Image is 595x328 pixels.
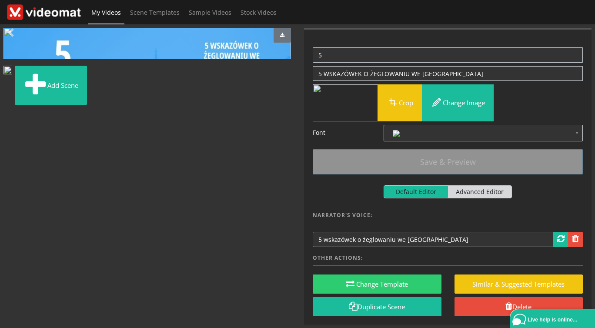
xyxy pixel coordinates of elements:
[528,317,577,323] span: Live help is online...
[313,297,441,317] a: Duplicate Scene
[7,4,81,20] img: Theme-Logo
[422,84,494,121] button: Change image
[393,128,558,138] span: [PERSON_NAME] Sans All Languages
[91,8,121,17] span: My Videos
[130,8,180,17] span: Scene Templates
[313,274,441,294] button: Change Template
[306,125,377,141] label: Font
[313,84,378,121] img: index.php
[15,66,87,105] button: Add scene
[189,8,231,17] span: Sample Videos
[313,66,583,81] textarea: 5 WSKAZÓWEK O ŻEGLOWANIU WE [GEOGRAPHIC_DATA]
[241,8,277,17] span: Stock Videos
[455,297,583,317] a: Delete
[313,255,583,266] h4: Other actions:
[512,311,595,328] a: Live help is online...
[313,47,583,63] textarea: 5
[455,274,583,294] button: similar & suggested templates
[313,232,554,247] input: Enter text to be read during scene playback
[378,84,422,121] button: Crop
[393,130,400,137] img: index.php
[313,149,583,174] button: Save & Preview
[384,186,448,198] span: Default Editor
[274,28,291,43] button: Download Preview Admin Only
[448,186,512,198] span: Advanced Editor
[313,212,583,223] h4: Narrator's Voice:
[3,28,291,190] div: Video Player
